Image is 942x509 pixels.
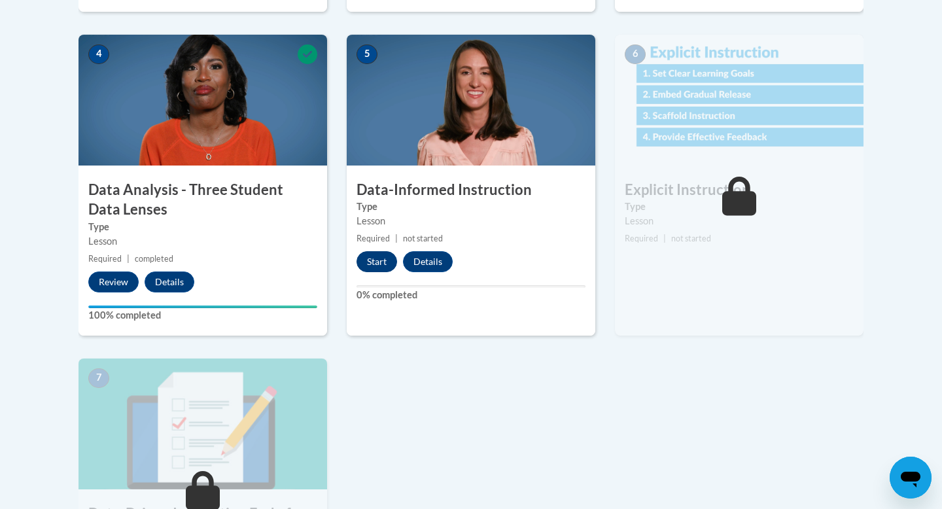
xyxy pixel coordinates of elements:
button: Start [357,251,397,272]
button: Details [145,272,194,292]
img: Course Image [78,359,327,489]
img: Course Image [615,35,863,166]
span: completed [135,254,173,264]
span: 6 [625,44,646,64]
img: Course Image [347,35,595,166]
div: Your progress [88,306,317,308]
h3: Data-Informed Instruction [347,180,595,200]
label: 0% completed [357,288,585,302]
button: Review [88,272,139,292]
label: Type [625,200,854,214]
span: not started [671,234,711,243]
span: 7 [88,368,109,388]
h3: Data Analysis - Three Student Data Lenses [78,180,327,220]
iframe: Button to launch messaging window [890,457,932,499]
div: Lesson [625,214,854,228]
button: Details [403,251,453,272]
span: | [395,234,398,243]
label: Type [88,220,317,234]
span: not started [403,234,443,243]
img: Course Image [78,35,327,166]
span: | [127,254,130,264]
span: Required [357,234,390,243]
span: 4 [88,44,109,64]
div: Lesson [88,234,317,249]
span: 5 [357,44,377,64]
span: Required [88,254,122,264]
label: 100% completed [88,308,317,323]
span: | [663,234,666,243]
h3: Explicit Instruction [615,180,863,200]
span: Required [625,234,658,243]
div: Lesson [357,214,585,228]
label: Type [357,200,585,214]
